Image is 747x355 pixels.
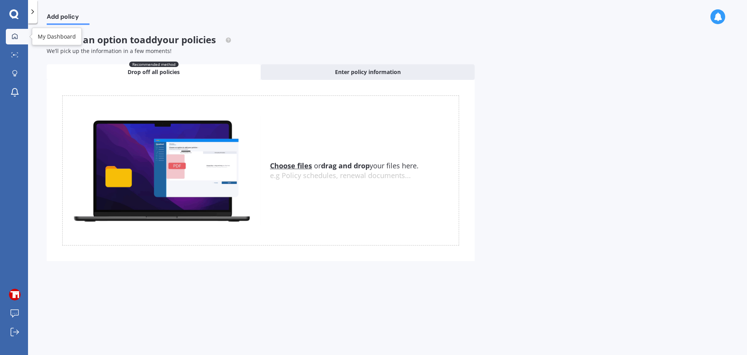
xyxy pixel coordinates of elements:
[128,68,180,76] span: Drop off all policies
[270,161,312,170] u: Choose files
[47,47,172,55] span: We’ll pick up the information in a few moments!
[9,289,21,300] img: ACg8ocLjVxq3NrFHd205VoYfHxy-U0k1R5wNTUpsS6KkFViw4KqH06cq=s96-c
[130,33,216,46] span: to add your policies
[38,33,76,41] div: My Dashboard
[335,68,401,76] span: Enter policy information
[63,116,261,225] img: upload.de96410c8ce839c3fdd5.gif
[47,13,89,23] span: Add policy
[129,62,179,67] span: Recommended method
[321,161,370,170] b: drag and drop
[270,171,459,180] div: e.g Policy schedules, renewal documents...
[47,33,231,46] span: Choose an option
[270,161,419,170] span: or your files here.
